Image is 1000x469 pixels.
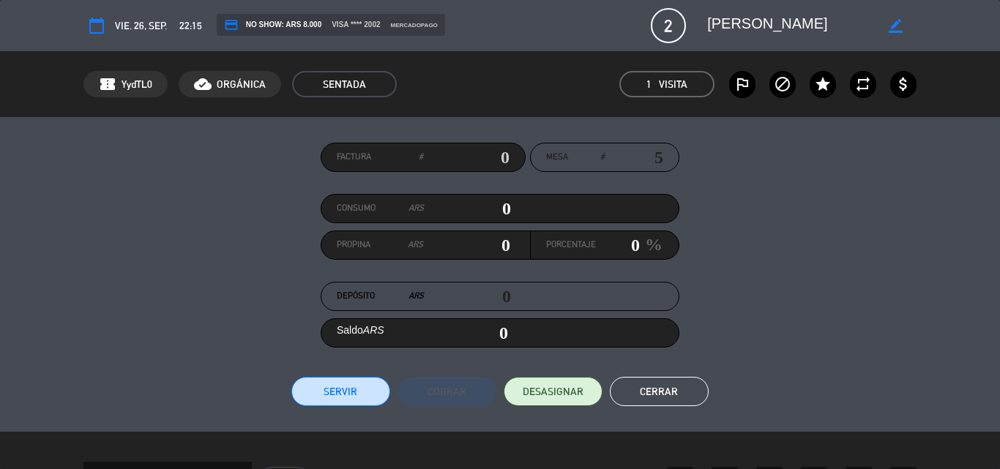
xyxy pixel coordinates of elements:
[224,18,321,32] span: NO SHOW: ARS 8.000
[291,377,390,406] button: Servir
[292,71,397,97] span: SENTADA
[774,75,791,93] i: block
[363,324,384,336] em: ARS
[83,12,110,39] button: calendar_today
[408,201,424,216] em: ARS
[194,75,212,93] i: cloud_done
[596,234,640,256] input: 0
[895,75,912,93] i: attach_money
[646,76,652,93] span: 1
[600,150,605,165] em: #
[99,75,116,93] span: confirmation_number
[337,150,423,165] label: Factura
[423,146,510,168] input: 0
[546,238,596,252] label: Porcentaje
[651,8,686,43] span: 2
[337,289,424,304] label: Depósito
[423,234,510,256] input: 0
[337,238,424,252] label: Propina
[523,384,583,399] span: DESASIGNAR
[408,289,424,304] em: ARS
[504,377,602,406] button: DESASIGNAR
[122,76,152,93] span: YydTL0
[337,201,424,216] label: Consumo
[391,20,438,30] span: mercadopago
[610,377,709,406] button: Cerrar
[179,18,202,34] span: 22:15
[814,75,832,93] i: star
[659,76,687,93] em: Visita
[546,150,568,165] span: Mesa
[217,76,266,93] span: ORGÁNICA
[224,18,239,32] i: credit_card
[337,322,384,339] label: Saldo
[889,19,903,33] i: border_color
[605,146,663,168] input: number
[398,377,496,406] button: Cobrar
[115,18,167,34] span: vie. 26, sep.
[419,150,423,165] em: #
[424,198,511,220] input: 0
[408,238,423,252] em: ARS
[854,75,872,93] i: repeat
[640,230,663,259] em: %
[734,75,751,93] i: outlined_flag
[88,17,105,34] i: calendar_today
